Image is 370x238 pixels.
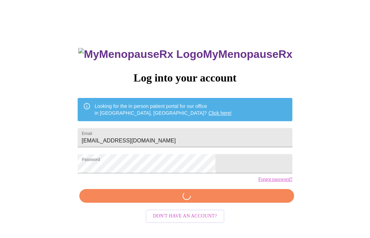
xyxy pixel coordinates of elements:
[258,177,292,182] a: Forgot password?
[78,48,203,61] img: MyMenopauseRx Logo
[209,110,232,116] a: Click here!
[153,212,217,221] span: Don't have an account?
[146,210,225,223] button: Don't have an account?
[95,100,232,119] div: Looking for the in person patient portal for our office in [GEOGRAPHIC_DATA], [GEOGRAPHIC_DATA]?
[78,48,292,61] h3: MyMenopauseRx
[144,213,226,218] a: Don't have an account?
[78,72,292,84] h3: Log into your account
